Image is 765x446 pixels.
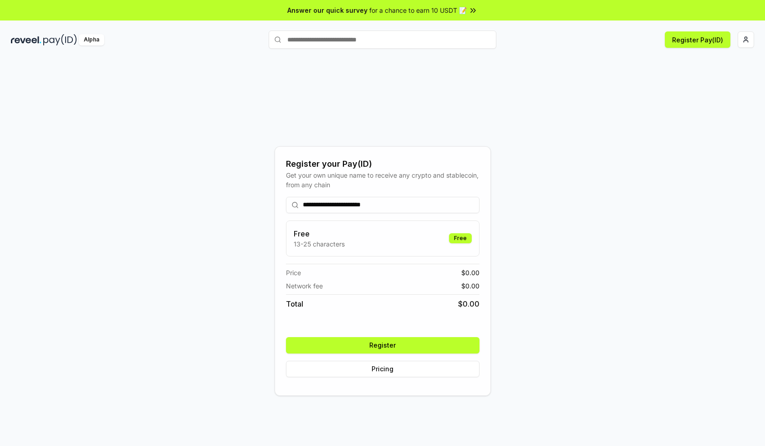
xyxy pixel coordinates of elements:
span: $ 0.00 [461,268,479,277]
button: Register [286,337,479,354]
span: Price [286,268,301,277]
div: Free [449,233,472,243]
span: $ 0.00 [458,298,479,309]
h3: Free [294,228,345,239]
div: Get your own unique name to receive any crypto and stablecoin, from any chain [286,170,479,190]
img: reveel_dark [11,34,41,46]
img: pay_id [43,34,77,46]
p: 13-25 characters [294,239,345,249]
button: Pricing [286,361,479,377]
div: Alpha [79,34,104,46]
span: Network fee [286,281,323,291]
span: Answer our quick survey [287,5,367,15]
span: $ 0.00 [461,281,479,291]
div: Register your Pay(ID) [286,158,479,170]
span: Total [286,298,303,309]
span: for a chance to earn 10 USDT 📝 [369,5,467,15]
button: Register Pay(ID) [665,31,730,48]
